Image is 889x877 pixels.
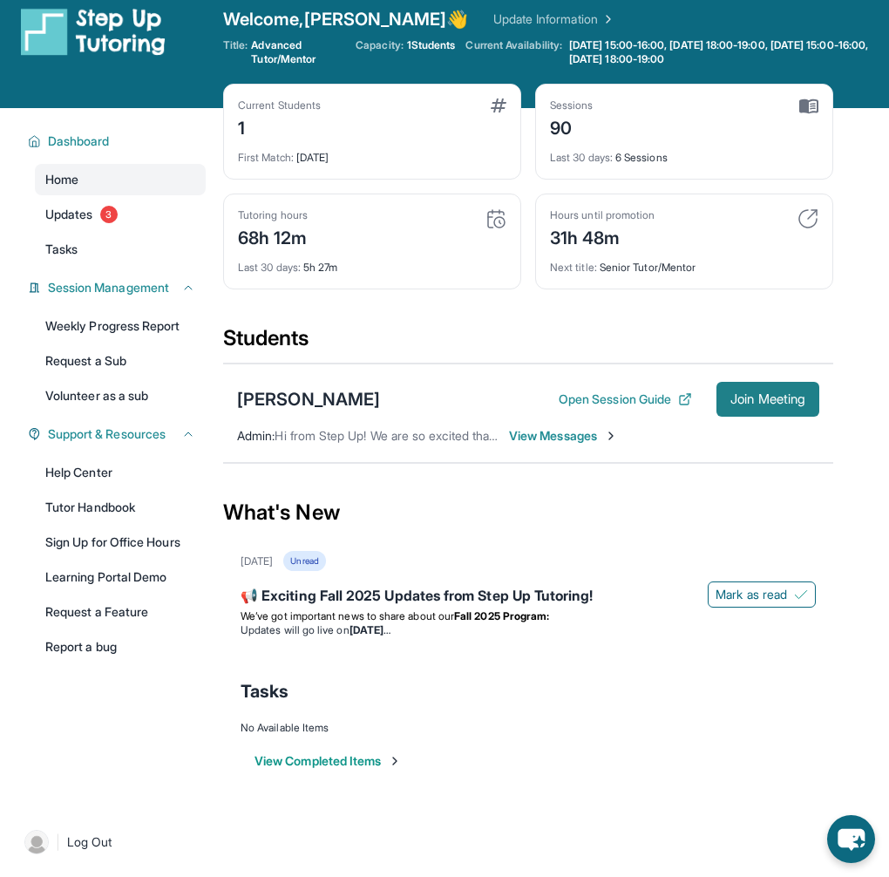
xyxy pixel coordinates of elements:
[35,345,206,377] a: Request a Sub
[223,38,248,66] span: Title:
[550,99,594,112] div: Sessions
[35,527,206,558] a: Sign Up for Office Hours
[550,261,597,274] span: Next title :
[550,222,655,250] div: 31h 48m
[241,554,273,568] div: [DATE]
[454,609,549,622] strong: Fall 2025 Program:
[41,279,195,296] button: Session Management
[356,38,404,52] span: Capacity:
[604,429,618,443] img: Chevron-Right
[238,222,308,250] div: 68h 12m
[509,427,618,445] span: View Messages
[223,324,833,363] div: Students
[550,250,818,275] div: Senior Tutor/Mentor
[45,206,93,223] span: Updates
[799,99,818,114] img: card
[35,234,206,265] a: Tasks
[241,609,454,622] span: We’ve got important news to share about our
[238,151,294,164] span: First Match :
[559,391,692,408] button: Open Session Guide
[550,112,594,140] div: 90
[238,99,321,112] div: Current Students
[45,241,78,258] span: Tasks
[35,457,206,488] a: Help Center
[827,815,875,863] button: chat-button
[48,279,169,296] span: Session Management
[35,561,206,593] a: Learning Portal Demo
[485,208,506,229] img: card
[716,586,787,603] span: Mark as read
[100,206,118,223] span: 3
[24,830,49,854] img: user-img
[48,425,166,443] span: Support & Resources
[550,208,655,222] div: Hours until promotion
[349,623,390,636] strong: [DATE]
[17,823,206,861] a: |Log Out
[566,38,889,66] a: [DATE] 15:00-16:00, [DATE] 18:00-19:00, [DATE] 15:00-16:00, [DATE] 18:00-19:00
[238,140,506,165] div: [DATE]
[708,581,816,608] button: Mark as read
[407,38,456,52] span: 1 Students
[48,133,110,150] span: Dashboard
[237,428,275,443] span: Admin :
[223,474,833,551] div: What's New
[35,164,206,195] a: Home
[550,151,613,164] span: Last 30 days :
[35,199,206,230] a: Updates3
[45,171,78,188] span: Home
[794,588,808,602] img: Mark as read
[35,631,206,663] a: Report a bug
[56,832,60,853] span: |
[550,140,818,165] div: 6 Sessions
[241,585,816,609] div: 📢 Exciting Fall 2025 Updates from Step Up Tutoring!
[41,425,195,443] button: Support & Resources
[238,112,321,140] div: 1
[283,551,325,571] div: Unread
[238,250,506,275] div: 5h 27m
[730,394,805,405] span: Join Meeting
[35,492,206,523] a: Tutor Handbook
[237,387,380,411] div: [PERSON_NAME]
[598,10,615,28] img: Chevron Right
[797,208,818,229] img: card
[238,261,301,274] span: Last 30 days :
[41,133,195,150] button: Dashboard
[223,7,469,31] span: Welcome, [PERSON_NAME] 👋
[491,99,506,112] img: card
[21,7,166,56] img: logo
[493,10,615,28] a: Update Information
[241,721,816,735] div: No Available Items
[241,623,816,637] li: Updates will go live on
[35,310,206,342] a: Weekly Progress Report
[251,38,345,66] span: Advanced Tutor/Mentor
[35,380,206,411] a: Volunteer as a sub
[569,38,886,66] span: [DATE] 15:00-16:00, [DATE] 18:00-19:00, [DATE] 15:00-16:00, [DATE] 18:00-19:00
[35,596,206,628] a: Request a Feature
[254,752,402,770] button: View Completed Items
[238,208,308,222] div: Tutoring hours
[465,38,561,66] span: Current Availability:
[67,833,112,851] span: Log Out
[241,679,288,704] span: Tasks
[716,382,819,417] button: Join Meeting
